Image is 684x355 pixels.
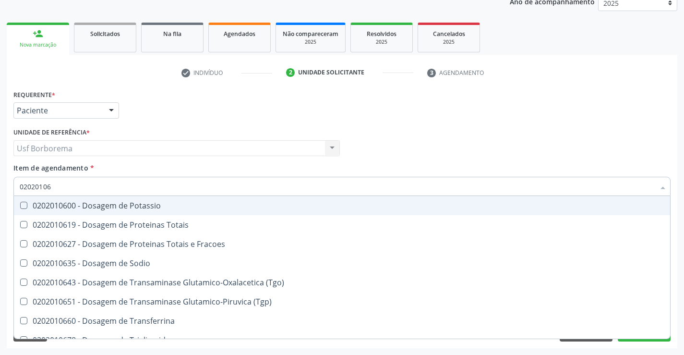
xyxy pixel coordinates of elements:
span: Resolvidos [367,30,396,38]
div: 0202010643 - Dosagem de Transaminase Glutamico-Oxalacetica (Tgo) [20,279,664,286]
span: Agendados [224,30,255,38]
span: Não compareceram [283,30,338,38]
label: Unidade de referência [13,125,90,140]
div: 0202010600 - Dosagem de Potassio [20,202,664,209]
span: Item de agendamento [13,163,88,172]
div: 0202010660 - Dosagem de Transferrina [20,317,664,325]
div: 2 [286,68,295,77]
div: Unidade solicitante [298,68,364,77]
span: Paciente [17,106,99,115]
div: person_add [33,28,43,39]
span: Na fila [163,30,181,38]
div: 0202010619 - Dosagem de Proteinas Totais [20,221,664,229]
div: 2025 [283,38,338,46]
div: 2025 [425,38,473,46]
div: 0202010635 - Dosagem de Sodio [20,259,664,267]
div: 0202010678 - Dosagem de Triglicerideos [20,336,664,344]
div: 0202010651 - Dosagem de Transaminase Glutamico-Piruvica (Tgp) [20,298,664,306]
div: Nova marcação [13,41,62,49]
div: 0202010627 - Dosagem de Proteinas Totais e Fracoes [20,240,664,248]
input: Buscar por procedimentos [20,177,655,196]
label: Requerente [13,87,55,102]
span: Solicitados [90,30,120,38]
div: 2025 [358,38,406,46]
span: Cancelados [433,30,465,38]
